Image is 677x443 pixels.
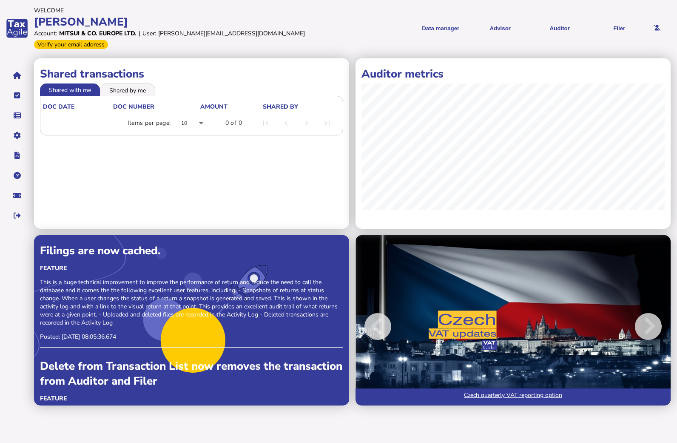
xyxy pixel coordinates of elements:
div: Amount [200,103,228,111]
button: Developer hub links [8,147,26,164]
div: 0 of 0 [225,119,242,127]
div: Feature [40,394,343,403]
div: Account: [34,29,57,37]
div: [PERSON_NAME][EMAIL_ADDRESS][DOMAIN_NAME] [158,29,305,37]
button: Home [8,66,26,84]
div: Welcome [34,6,338,14]
div: Amount [200,103,262,111]
button: Auditor [533,18,586,39]
div: doc date [43,103,112,111]
div: | [139,29,140,37]
button: Shows a dropdown of Data manager options [414,18,467,39]
p: Posted: [DATE] 08:05:36.674 [40,333,343,341]
i: Email needs to be verified [654,25,661,31]
a: Czech quarterly VAT reporting option [356,388,671,406]
button: Manage settings [8,127,26,144]
div: shared by [263,103,298,111]
div: User: [142,29,156,37]
div: Verify your email address [34,40,108,49]
div: Mitsui & Co. Europe Ltd. [59,29,137,37]
img: Image for blog post: Czech quarterly VAT reporting option [356,235,671,406]
menu: navigate products [342,18,646,39]
button: Tasks [8,86,26,104]
button: Filer [592,18,646,39]
div: doc date [43,103,74,111]
button: Help pages [8,167,26,184]
div: doc number [113,103,154,111]
div: [PERSON_NAME] [34,14,338,29]
button: Previous [356,241,427,411]
button: Sign out [8,207,26,224]
i: Data manager [14,115,21,116]
div: shared by [263,103,339,111]
h1: Shared transactions [40,66,343,81]
h1: Auditor metrics [361,66,665,81]
button: Next [599,241,671,411]
button: Raise a support ticket [8,187,26,204]
div: doc number [113,103,199,111]
div: Filings are now cached. [40,243,343,258]
button: Data manager [8,106,26,124]
button: Shows a dropdown of VAT Advisor options [473,18,527,39]
div: Delete from Transaction List now removes the transaction from Auditor and Filer [40,359,343,388]
div: Feature [40,264,343,272]
div: Items per page: [128,119,171,127]
li: Shared with me [40,83,100,95]
p: This is a huge technical improvement to improve the performance of return and reduce the need to ... [40,278,343,327]
li: Shared by me [100,83,155,95]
